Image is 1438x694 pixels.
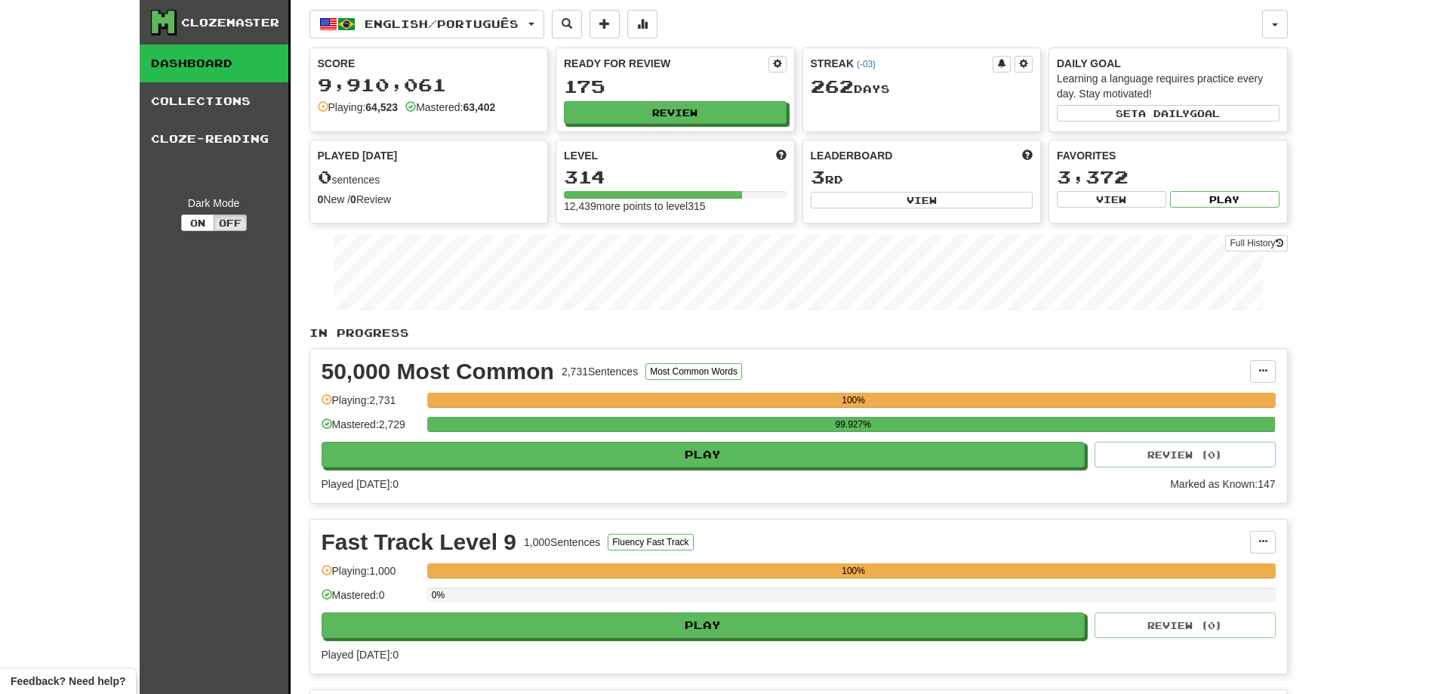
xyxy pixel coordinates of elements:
[181,15,279,30] div: Clozemaster
[463,101,495,113] strong: 63,402
[1095,442,1276,467] button: Review (0)
[1057,105,1279,122] button: Seta dailygoal
[318,76,540,94] div: 9,910,061
[214,214,247,231] button: Off
[405,100,495,115] div: Mastered:
[645,363,742,380] button: Most Common Words
[857,59,876,69] a: (-03)
[322,442,1085,467] button: Play
[1022,148,1033,163] span: This week in points, UTC
[151,196,277,211] div: Dark Mode
[811,148,893,163] span: Leaderboard
[1057,56,1279,71] div: Daily Goal
[432,417,1275,432] div: 99.927%
[322,393,420,418] div: Playing: 2,731
[11,674,125,689] span: Open feedback widget
[608,534,693,551] button: Fluency Fast Track
[564,56,768,71] div: Ready for Review
[627,10,657,39] button: More stats
[140,120,288,158] a: Cloze-Reading
[350,193,356,205] strong: 0
[318,166,332,187] span: 0
[552,10,582,39] button: Search sentences
[140,45,288,82] a: Dashboard
[811,168,1033,187] div: rd
[564,168,787,187] div: 314
[1095,612,1276,638] button: Review (0)
[322,360,554,383] div: 50,000 Most Common
[811,56,993,71] div: Streak
[1170,191,1279,208] button: Play
[776,148,787,163] span: Score more points to level up
[140,82,288,120] a: Collections
[1138,108,1190,119] span: a daily
[811,77,1033,97] div: Day s
[365,101,398,113] strong: 64,523
[322,531,517,554] div: Fast Track Level 9
[1057,71,1279,101] div: Learning a language requires practice every day. Stay motivated!
[524,535,600,550] div: 1,000 Sentences
[318,148,398,163] span: Played [DATE]
[564,77,787,96] div: 175
[811,166,825,187] span: 3
[564,148,598,163] span: Level
[365,17,519,30] span: English / Português
[318,192,540,207] div: New / Review
[318,193,324,205] strong: 0
[322,612,1085,638] button: Play
[811,76,854,97] span: 262
[1170,477,1275,492] div: Marked as Known: 147
[1057,191,1166,208] button: View
[318,100,399,115] div: Playing:
[562,364,638,379] div: 2,731 Sentences
[564,199,787,214] div: 12,439 more points to level 315
[322,563,420,588] div: Playing: 1,000
[1057,148,1279,163] div: Favorites
[564,101,787,124] button: Review
[318,168,540,187] div: sentences
[181,214,214,231] button: On
[590,10,620,39] button: Add sentence to collection
[322,417,420,442] div: Mastered: 2,729
[318,56,540,71] div: Score
[309,10,544,39] button: English/Português
[811,192,1033,208] button: View
[1225,235,1287,251] a: Full History
[309,325,1288,341] p: In Progress
[322,649,399,661] span: Played [DATE]: 0
[432,563,1276,578] div: 100%
[432,393,1276,408] div: 100%
[1057,168,1279,187] div: 3,372
[322,588,420,612] div: Mastered: 0
[322,478,399,490] span: Played [DATE]: 0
